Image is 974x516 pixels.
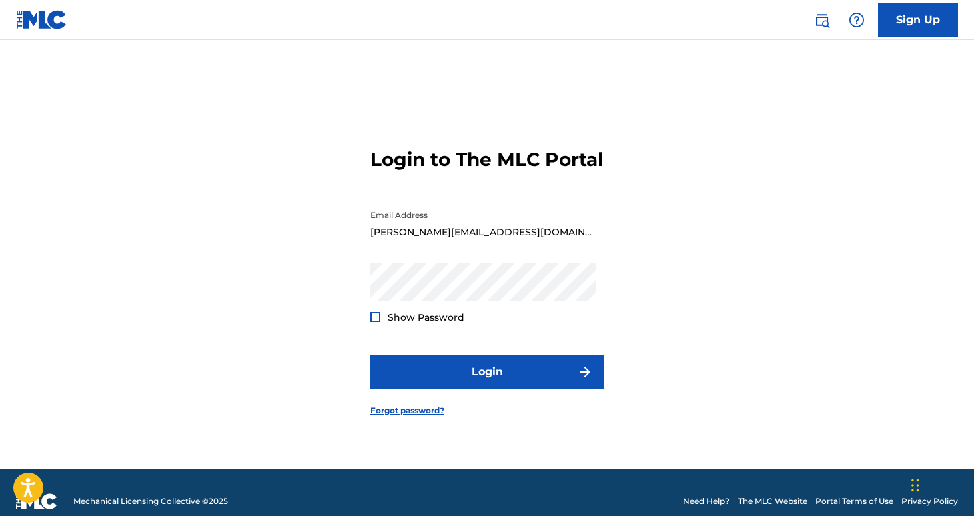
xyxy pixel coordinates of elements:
[388,311,464,323] span: Show Password
[878,3,958,37] a: Sign Up
[370,355,604,389] button: Login
[815,495,893,507] a: Portal Terms of Use
[577,364,593,380] img: f7272a7cc735f4ea7f67.svg
[843,7,870,33] div: Help
[809,7,835,33] a: Public Search
[370,148,603,171] h3: Login to The MLC Portal
[907,452,974,516] iframe: Chat Widget
[370,405,444,417] a: Forgot password?
[911,465,919,505] div: Drag
[16,493,57,509] img: logo
[73,495,228,507] span: Mechanical Licensing Collective © 2025
[738,495,807,507] a: The MLC Website
[814,12,830,28] img: search
[901,495,958,507] a: Privacy Policy
[849,12,865,28] img: help
[16,10,67,29] img: MLC Logo
[683,495,730,507] a: Need Help?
